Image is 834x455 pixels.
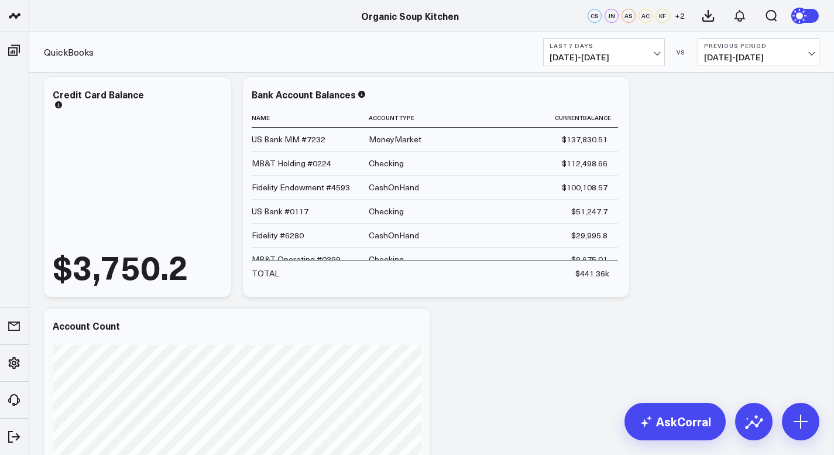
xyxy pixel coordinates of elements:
div: MB&T Operating #0399 [252,254,341,265]
button: +2 [672,9,687,23]
div: $3,750.2 [53,249,188,282]
div: CashOnHand [369,230,419,241]
b: Last 7 Days [550,42,658,49]
a: AskCorral [624,403,726,440]
div: Account Count [53,319,120,332]
div: $112,498.66 [562,158,608,169]
div: Bank Account Balances [252,88,356,101]
div: Fidelity Endowment #4593 [252,182,350,193]
b: Previous Period [704,42,813,49]
div: $100,108.57 [562,182,608,193]
div: Checking [369,158,404,169]
div: Checking [369,254,404,265]
span: [DATE] - [DATE] [704,53,813,62]
div: $9,675.01 [571,254,608,265]
a: QuickBooks [44,46,94,59]
div: $51,247.7 [571,206,608,217]
div: US Bank #0117 [252,206,308,217]
div: Credit Card Balance [53,88,144,101]
div: Checking [369,206,404,217]
div: $137,830.51 [562,134,608,145]
th: Currentbalance [493,108,618,128]
div: CS [588,9,602,23]
span: [DATE] - [DATE] [550,53,658,62]
div: JN [605,9,619,23]
div: AS [622,9,636,23]
div: TOTAL [252,268,279,279]
div: US Bank MM #7232 [252,134,325,145]
th: Account Type [369,108,493,128]
a: Organic Soup Kitchen [361,9,459,22]
div: AC [639,9,653,23]
div: Fidelity #6280 [252,230,304,241]
div: $441.36k [575,268,609,279]
div: VS [671,49,692,56]
div: MoneyMarket [369,134,421,145]
div: $29,995.8 [571,230,608,241]
div: MB&T Holding #0224 [252,158,331,169]
div: CashOnHand [369,182,419,193]
th: Name [252,108,369,128]
button: Previous Period[DATE]-[DATE] [698,38,819,66]
div: KF [655,9,670,23]
button: Last 7 Days[DATE]-[DATE] [543,38,665,66]
span: + 2 [675,12,685,20]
